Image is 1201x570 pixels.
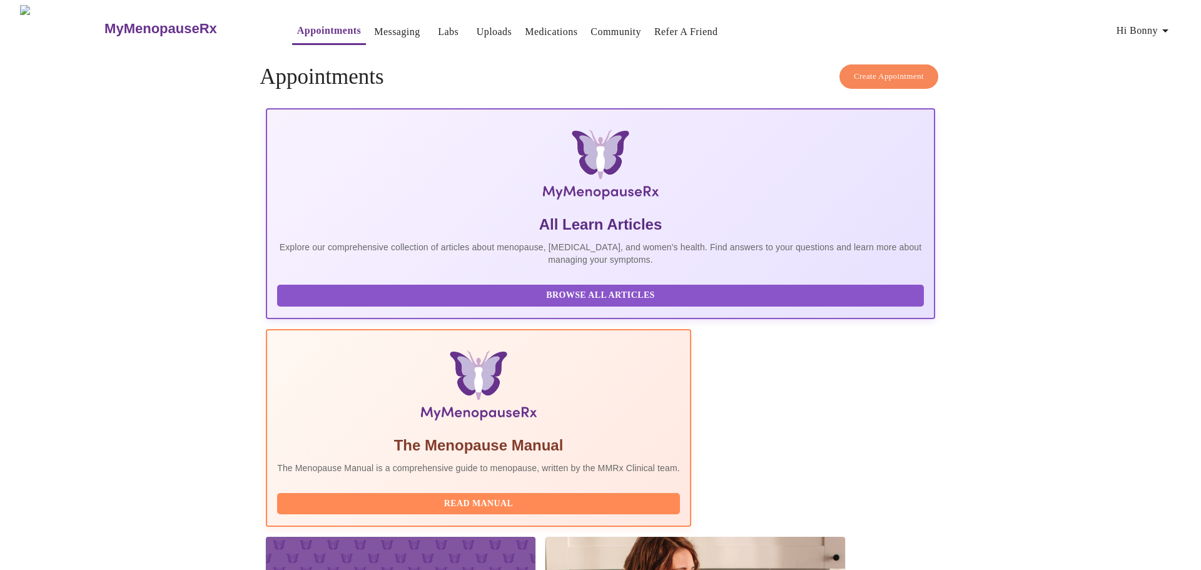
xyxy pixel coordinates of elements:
[374,23,420,41] a: Messaging
[654,23,718,41] a: Refer a Friend
[104,21,217,37] h3: MyMenopauseRx
[290,288,911,303] span: Browse All Articles
[297,22,361,39] a: Appointments
[277,497,683,508] a: Read Manual
[1112,18,1178,43] button: Hi Bonny
[428,19,469,44] button: Labs
[277,493,680,515] button: Read Manual
[277,462,680,474] p: The Menopause Manual is a comprehensive guide to menopause, written by the MMRx Clinical team.
[277,435,680,455] h5: The Menopause Manual
[292,18,366,45] button: Appointments
[290,496,667,512] span: Read Manual
[277,289,927,300] a: Browse All Articles
[525,23,577,41] a: Medications
[1117,22,1173,39] span: Hi Bonny
[277,241,924,266] p: Explore our comprehensive collection of articles about menopause, [MEDICAL_DATA], and women's hea...
[477,23,512,41] a: Uploads
[438,23,459,41] a: Labs
[341,350,616,425] img: Menopause Manual
[854,69,924,84] span: Create Appointment
[839,64,938,89] button: Create Appointment
[369,19,425,44] button: Messaging
[585,19,646,44] button: Community
[260,64,941,89] h4: Appointments
[649,19,723,44] button: Refer a Friend
[277,285,924,307] button: Browse All Articles
[472,19,517,44] button: Uploads
[20,5,103,52] img: MyMenopauseRx Logo
[277,215,924,235] h5: All Learn Articles
[378,130,823,205] img: MyMenopauseRx Logo
[590,23,641,41] a: Community
[103,7,267,51] a: MyMenopauseRx
[520,19,582,44] button: Medications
